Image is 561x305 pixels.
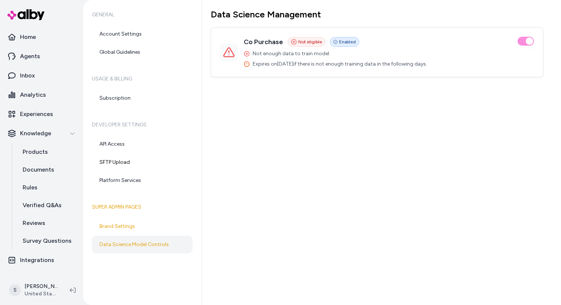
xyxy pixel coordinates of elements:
h6: General [92,4,193,25]
a: Home [3,28,80,46]
a: Analytics [3,86,80,104]
a: API Access [92,135,193,153]
p: Experiences [20,110,53,119]
p: Documents [23,165,54,174]
h6: Super Admin Pages [92,197,193,218]
span: Enabled [339,39,356,45]
h3: Co Purchase [244,37,283,47]
p: Home [20,33,36,42]
a: Products [15,143,80,161]
a: Data Science Model Controls [92,236,193,253]
p: Inbox [20,71,35,80]
a: Verified Q&As [15,196,80,214]
a: Agents [3,47,80,65]
span: S [9,284,21,296]
a: SFTP Upload [92,153,193,171]
p: Reviews [23,219,45,228]
a: Platform Services [92,172,193,189]
a: Rules [15,179,80,196]
span: Not enough data to train model. [253,50,330,57]
h1: Data Science Management [211,9,543,20]
p: Knowledge [20,129,51,138]
a: Subscription [92,89,193,107]
a: Inbox [3,67,80,84]
a: Integrations [3,251,80,269]
p: Rules [23,183,37,192]
span: Not eligible [298,39,322,45]
a: Account Settings [92,25,193,43]
p: Agents [20,52,40,61]
p: [PERSON_NAME] [24,283,58,290]
p: Products [23,147,48,156]
a: Survey Questions [15,232,80,250]
a: Documents [15,161,80,179]
p: Verified Q&As [23,201,62,210]
p: Integrations [20,256,54,265]
h6: Usage & Billing [92,69,193,89]
p: Survey Questions [23,236,72,245]
a: Global Guidelines [92,43,193,61]
h6: Developer Settings [92,115,193,135]
button: Knowledge [3,125,80,142]
a: Reviews [15,214,80,232]
span: Expires on [DATE] if there is not enough training data in the following days. [253,60,427,68]
a: Brand Settings [92,218,193,235]
button: S[PERSON_NAME]United States Flag Store [4,278,64,302]
a: Experiences [3,105,80,123]
span: United States Flag Store [24,290,58,298]
img: alby Logo [7,9,45,20]
p: Analytics [20,90,46,99]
